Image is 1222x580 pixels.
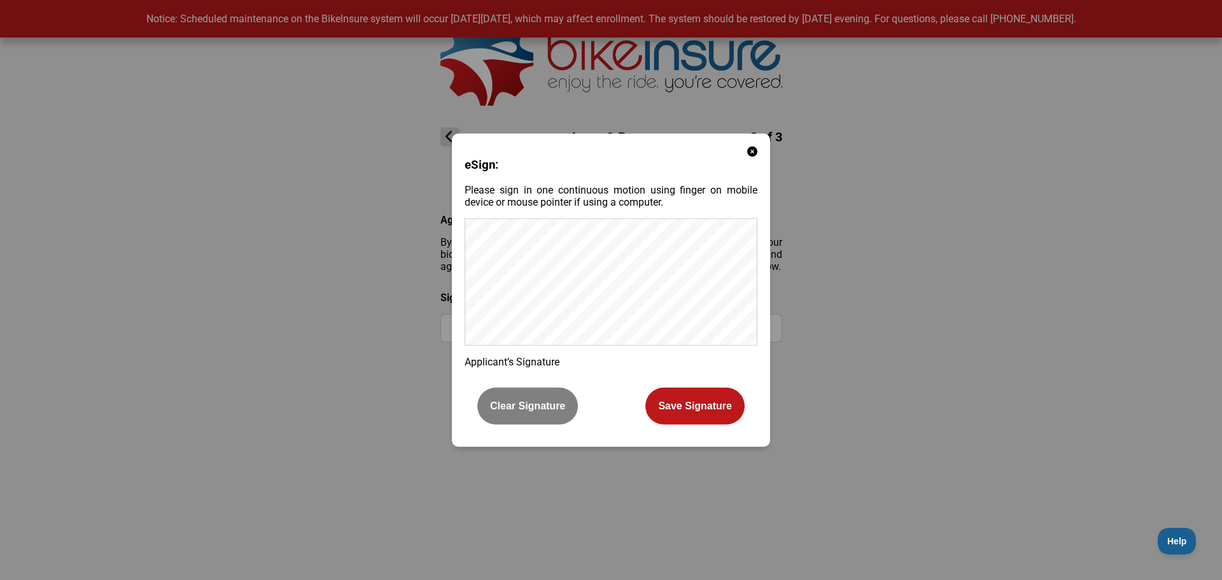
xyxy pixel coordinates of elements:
[465,184,757,208] p: Please sign in one continuous motion using finger on mobile device or mouse pointer if using a co...
[465,356,757,368] p: Applicant’s Signature
[645,388,745,425] button: Save Signature
[1158,528,1197,555] iframe: Toggle Customer Support
[465,158,757,172] h3: eSign:
[477,388,578,425] button: Clear Signature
